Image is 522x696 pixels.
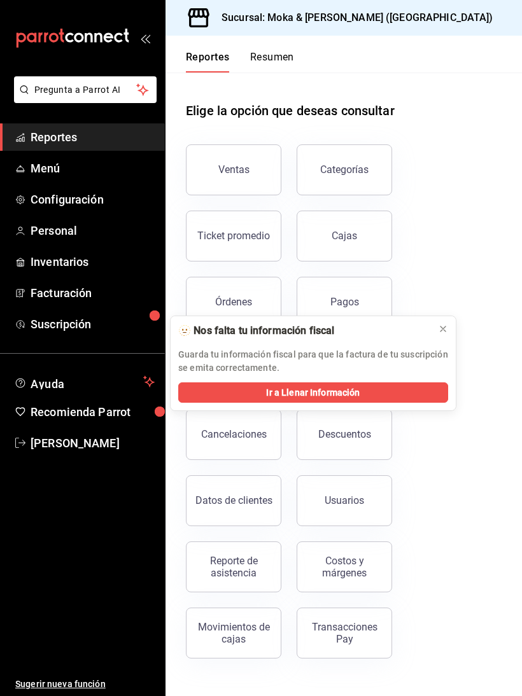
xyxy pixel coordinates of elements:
button: Pregunta a Parrot AI [14,76,157,103]
div: Categorías [320,164,369,176]
span: Sugerir nueva función [15,678,155,691]
button: Categorías [297,144,392,195]
button: Reporte de asistencia [186,541,281,592]
button: Ventas [186,144,281,195]
button: open_drawer_menu [140,33,150,43]
div: Cajas [332,228,358,244]
div: navigation tabs [186,51,294,73]
h1: Elige la opción que deseas consultar [186,101,395,120]
div: Usuarios [325,494,364,506]
button: Pagos [297,277,392,328]
button: Cancelaciones [186,409,281,460]
div: Costos y márgenes [305,555,384,579]
button: Movimientos de cajas [186,608,281,658]
div: 🫥 Nos falta tu información fiscal [178,324,428,338]
a: Cajas [297,211,392,261]
span: Ayuda [31,374,138,389]
button: Costos y márgenes [297,541,392,592]
span: Reportes [31,129,155,146]
button: Datos de clientes [186,475,281,526]
div: Pagos [330,296,359,308]
span: Personal [31,222,155,239]
span: Inventarios [31,253,155,270]
span: Recomienda Parrot [31,403,155,421]
span: Pregunta a Parrot AI [34,83,137,97]
div: Ventas [218,164,250,176]
div: Cancelaciones [201,428,267,440]
span: Menú [31,160,155,177]
div: Reporte de asistencia [194,555,273,579]
span: Facturación [31,284,155,302]
div: Datos de clientes [195,494,272,506]
button: Transacciones Pay [297,608,392,658]
div: Órdenes [215,296,252,308]
button: Descuentos [297,409,392,460]
span: Configuración [31,191,155,208]
button: Órdenes [186,277,281,328]
button: Reportes [186,51,230,73]
div: Ticket promedio [197,230,270,242]
h3: Sucursal: Moka & [PERSON_NAME] ([GEOGRAPHIC_DATA]) [211,10,493,25]
button: Ticket promedio [186,211,281,261]
p: Guarda tu información fiscal para que la factura de tu suscripción se emita correctamente. [178,348,448,375]
button: Ir a Llenar Información [178,382,448,403]
a: Pregunta a Parrot AI [9,92,157,106]
span: [PERSON_NAME] [31,435,155,452]
div: Movimientos de cajas [194,621,273,645]
div: Transacciones Pay [305,621,384,645]
div: Descuentos [318,428,371,440]
span: Suscripción [31,316,155,333]
button: Resumen [250,51,294,73]
button: Usuarios [297,475,392,526]
span: Ir a Llenar Información [266,386,360,400]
